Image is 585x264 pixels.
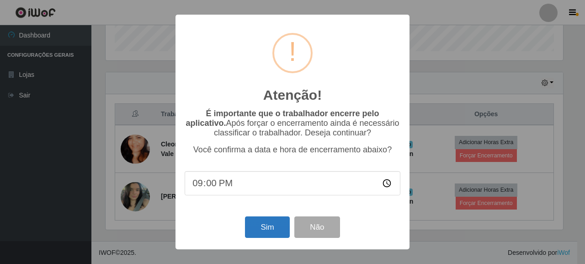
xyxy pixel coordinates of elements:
p: Você confirma a data e hora de encerramento abaixo? [185,145,400,155]
h2: Atenção! [263,87,322,103]
p: Após forçar o encerramento ainda é necessário classificar o trabalhador. Deseja continuar? [185,109,400,138]
b: É importante que o trabalhador encerre pelo aplicativo. [186,109,379,128]
button: Não [294,216,340,238]
button: Sim [245,216,289,238]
